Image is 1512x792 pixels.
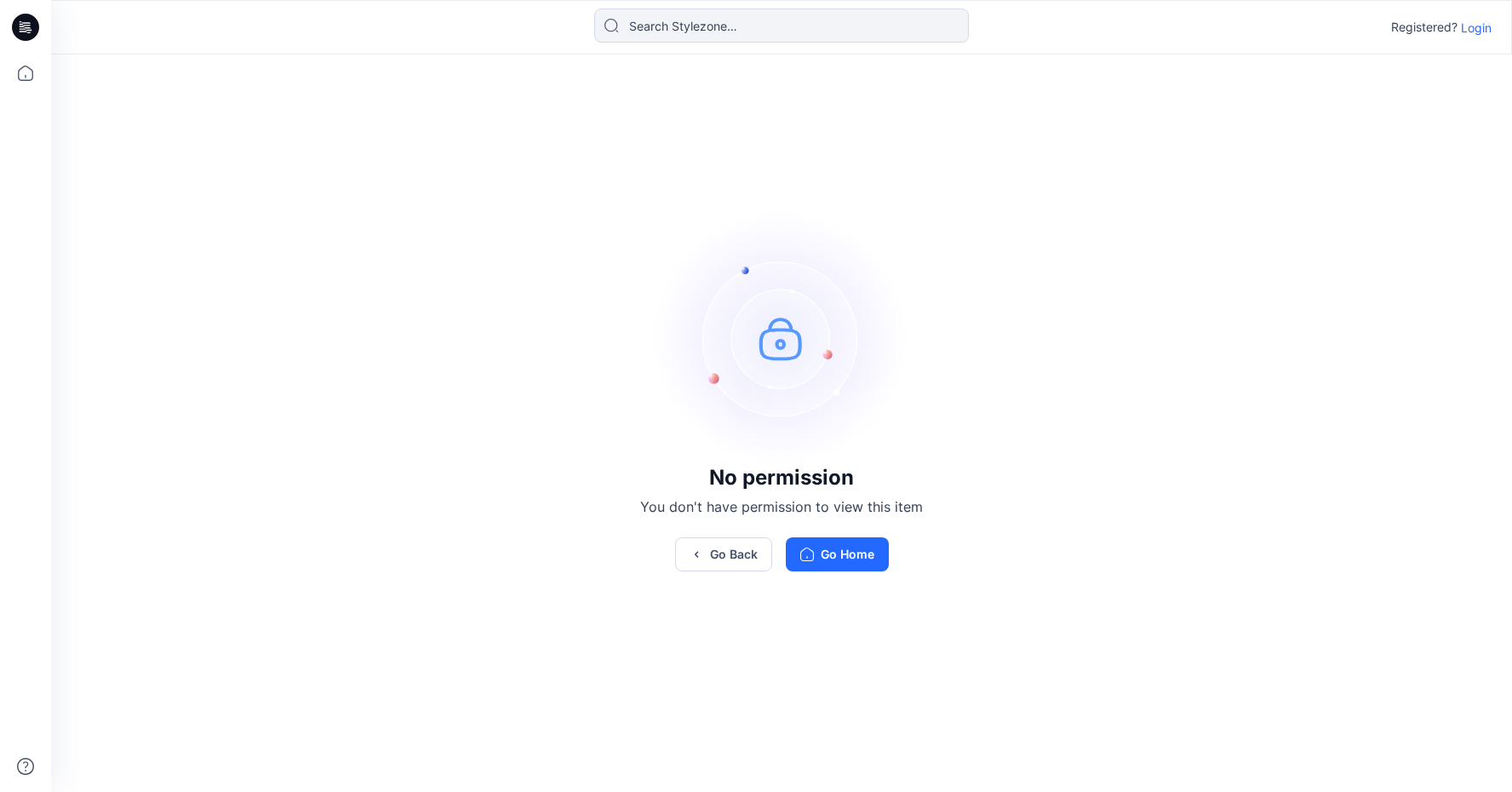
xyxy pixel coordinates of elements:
p: You don't have permission to view this item [640,496,923,517]
p: Registered? [1391,17,1458,37]
button: Go Back [675,537,772,571]
p: Login [1461,19,1492,37]
h3: No permission [640,466,923,490]
button: Go Home [786,537,889,571]
img: no-perm.svg [654,210,909,466]
input: Search Stylezone… [594,9,969,43]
